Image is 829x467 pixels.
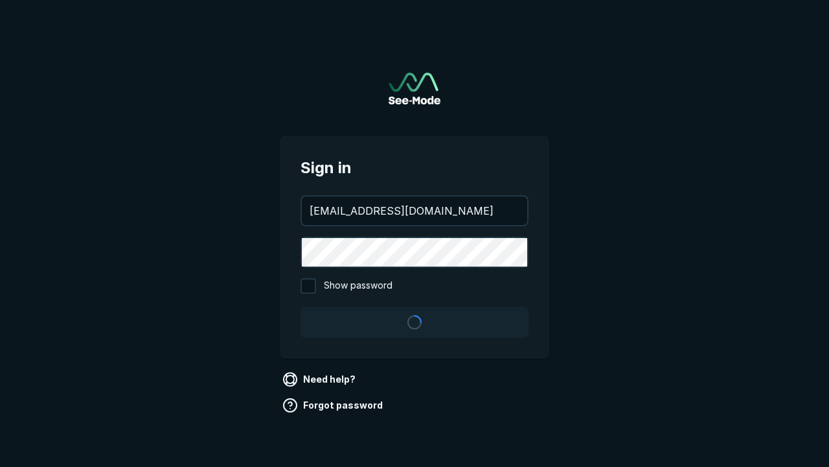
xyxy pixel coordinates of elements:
img: See-Mode Logo [389,73,440,104]
span: Sign in [301,156,528,180]
span: Show password [324,278,392,294]
a: Need help? [280,369,361,390]
a: Go to sign in [389,73,440,104]
input: your@email.com [302,197,527,225]
a: Forgot password [280,395,388,416]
